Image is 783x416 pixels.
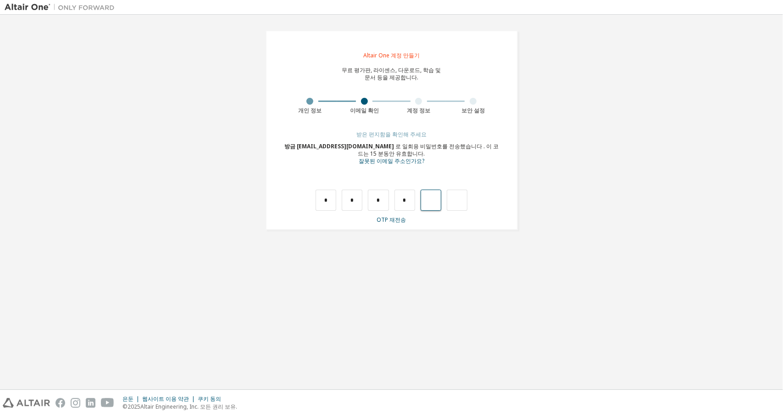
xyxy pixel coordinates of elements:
[298,107,322,114] font: 개인 정보
[424,150,425,157] font: .
[350,107,379,114] font: 이메일 확인
[122,403,128,410] font: ©
[71,398,80,408] img: instagram.svg
[3,398,50,408] img: altair_logo.svg
[86,398,95,408] img: linkedin.svg
[140,403,237,410] font: Altair Engineering, Inc. 모든 권리 보유.
[358,142,499,157] font: 로 일회용 비밀번호를 전송했습니다 . 이 코드는
[365,73,418,81] font: 문서 등을 제공합니다.
[128,403,140,410] font: 2025
[377,216,406,224] font: OTP 재전송
[5,3,119,12] img: 알타이르 원
[101,398,114,408] img: youtube.svg
[342,66,441,74] font: 무료 평가판, 라이센스, 다운로드, 학습 및
[198,395,221,403] font: 쿠키 동의
[142,395,189,403] font: 웹사이트 이용 약관
[359,157,424,165] font: 잘못된 이메일 주소인가요?
[122,395,133,403] font: 은둔
[384,150,424,157] font: 동안 유효합니다
[407,107,430,114] font: 계정 정보
[359,158,424,164] a: 등록 양식으로 돌아가기
[461,107,485,114] font: 보안 설정
[284,142,394,150] font: 방금 [EMAIL_ADDRESS][DOMAIN_NAME]
[371,150,384,157] font: 15 분
[56,398,65,408] img: facebook.svg
[356,130,427,138] font: 받은 편지함을 확인해 주세요
[363,51,420,59] font: Altair One 계정 만들기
